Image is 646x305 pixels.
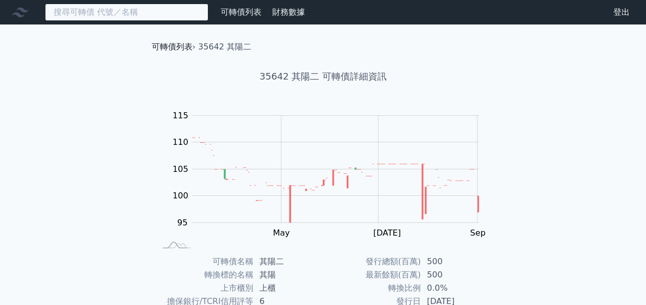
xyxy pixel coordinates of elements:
[253,255,323,268] td: 其陽二
[152,42,193,52] a: 可轉債列表
[421,255,491,268] td: 500
[273,228,290,238] tspan: May
[421,282,491,295] td: 0.0%
[173,191,188,200] tspan: 100
[253,268,323,282] td: 其陽
[373,228,401,238] tspan: [DATE]
[323,255,421,268] td: 發行總額(百萬)
[272,7,305,17] a: 財務數據
[156,268,253,282] td: 轉換標的名稱
[173,164,188,174] tspan: 105
[143,69,503,84] h1: 35642 其陽二 可轉債詳細資訊
[421,268,491,282] td: 500
[156,282,253,295] td: 上市櫃別
[167,111,494,238] g: Chart
[221,7,261,17] a: 可轉債列表
[173,111,188,120] tspan: 115
[253,282,323,295] td: 上櫃
[192,138,478,222] g: Series
[177,218,187,227] tspan: 95
[45,4,208,21] input: 搜尋可轉債 代號／名稱
[152,41,196,53] li: ›
[173,137,188,147] tspan: 110
[470,228,485,238] tspan: Sep
[156,255,253,268] td: 可轉債名稱
[198,41,251,53] li: 35642 其陽二
[323,268,421,282] td: 最新餘額(百萬)
[605,4,638,20] a: 登出
[323,282,421,295] td: 轉換比例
